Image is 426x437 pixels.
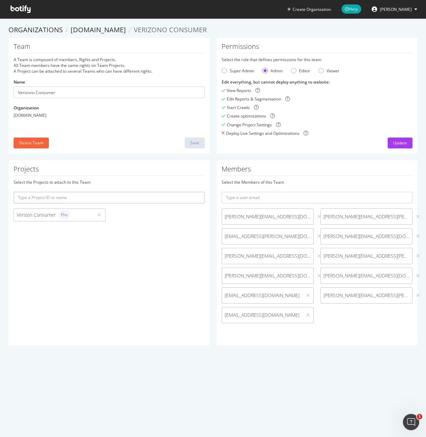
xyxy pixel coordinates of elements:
[388,138,412,148] button: Update
[222,192,413,203] input: Type a user email
[225,292,299,299] span: [EMAIL_ADDRESS][DOMAIN_NAME]
[71,25,126,34] a: [DOMAIN_NAME]
[222,68,254,74] div: Super Admin
[14,112,205,118] div: [DOMAIN_NAME]
[287,6,331,13] button: Create Organization
[8,25,63,34] a: Organizations
[222,179,413,185] div: Select the Members of this Team
[323,272,409,279] span: [PERSON_NAME][EMAIL_ADDRESS][DOMAIN_NAME]
[58,210,70,220] div: brand label
[227,105,250,110] div: Start Crawls
[262,68,283,74] div: Admin
[403,414,419,430] iframe: Intercom live chat
[225,272,311,279] span: [PERSON_NAME][EMAIL_ADDRESS][DOMAIN_NAME]
[222,79,413,85] div: Edit everything, but cannot deploy anything to website :
[318,68,339,74] div: Viewer
[291,68,310,74] div: Editor
[185,138,205,148] button: Save
[225,213,311,220] span: [PERSON_NAME][EMAIL_ADDRESS][DOMAIN_NAME]
[341,4,361,14] span: Help
[17,210,91,220] div: Verizon Consumer
[222,43,413,53] h1: Permissions
[227,96,281,102] div: Edit Reports & Segmentation
[230,68,254,74] div: Super Admin
[226,130,299,136] div: Deploy Live Settings and Optimizations
[417,414,422,419] span: 1
[14,165,205,176] h1: Projects
[323,233,409,240] span: [PERSON_NAME][EMAIL_ADDRESS][DOMAIN_NAME]
[323,253,409,259] span: [PERSON_NAME][EMAIL_ADDRESS][PERSON_NAME][DOMAIN_NAME]
[14,138,49,148] button: Delete Team
[14,179,205,185] div: Select the Projects to attach to this Team
[225,233,311,240] span: [EMAIL_ADDRESS][PERSON_NAME][DOMAIN_NAME]
[380,6,412,12] span: TJ Vignola
[393,140,407,146] div: Update
[271,68,283,74] div: Admin
[225,253,311,259] span: [PERSON_NAME][EMAIL_ADDRESS][DOMAIN_NAME]
[222,57,413,62] div: Select the role that defines permissions for this team
[366,4,423,15] button: [PERSON_NAME]
[327,68,339,74] div: Viewer
[227,88,251,93] div: View Reports
[323,213,409,220] span: [PERSON_NAME][EMAIL_ADDRESS][PERSON_NAME][DOMAIN_NAME]
[14,87,205,98] input: Name
[299,68,310,74] div: Editor
[227,113,266,119] div: Create optimizations
[61,213,68,217] span: Pro
[134,25,207,34] span: Verizono Consumer
[14,43,205,53] h1: Team
[14,57,205,74] div: A Team is composed of members, Rights and Projects. All Team members have the same rights on Team...
[14,79,25,85] label: Name
[190,140,199,146] div: Save
[323,292,409,299] span: [PERSON_NAME][EMAIL_ADDRESS][PERSON_NAME][DOMAIN_NAME]
[227,122,272,128] div: Change Project Settings
[222,165,413,176] h1: Members
[14,105,39,111] label: Organization
[14,192,205,203] input: Type a Project ID or name
[19,140,43,146] div: Delete Team
[8,25,418,35] ol: breadcrumbs
[225,312,299,318] span: [EMAIL_ADDRESS][DOMAIN_NAME]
